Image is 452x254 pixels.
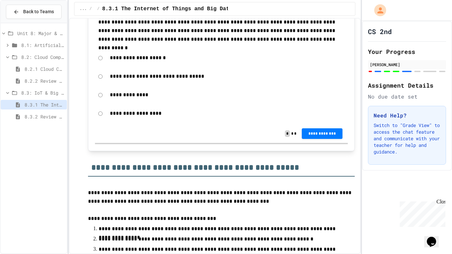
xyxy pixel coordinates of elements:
[102,5,325,13] span: 8.3.1 The Internet of Things and Big Data: Our Connected Digital World
[368,81,446,90] h2: Assignment Details
[368,27,392,36] h1: CS 2nd
[368,47,446,56] h2: Your Progress
[424,228,445,247] iframe: chat widget
[24,113,64,120] span: 8.3.2 Review - The Internet of Things and Big Data
[24,101,64,108] span: 8.3.1 The Internet of Things and Big Data: Our Connected Digital World
[21,89,64,96] span: 8.3: IoT & Big Data
[368,93,446,101] div: No due date set
[367,3,388,18] div: My Account
[24,77,64,84] span: 8.2.2 Review - Cloud Computing
[374,122,440,155] p: Switch to "Grade View" to access the chat feature and communicate with your teacher for help and ...
[24,65,64,72] span: 8.2.1 Cloud Computing: Transforming the Digital World
[80,6,87,12] span: ...
[89,6,92,12] span: /
[21,42,64,49] span: 8.1: Artificial Intelligence Basics
[397,199,445,227] iframe: chat widget
[3,3,46,42] div: Chat with us now!Close
[23,8,54,15] span: Back to Teams
[97,6,100,12] span: /
[370,62,444,67] div: [PERSON_NAME]
[21,54,64,61] span: 8.2: Cloud Computing
[374,111,440,119] h3: Need Help?
[6,5,62,19] button: Back to Teams
[17,30,64,37] span: Unit 8: Major & Emerging Technologies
